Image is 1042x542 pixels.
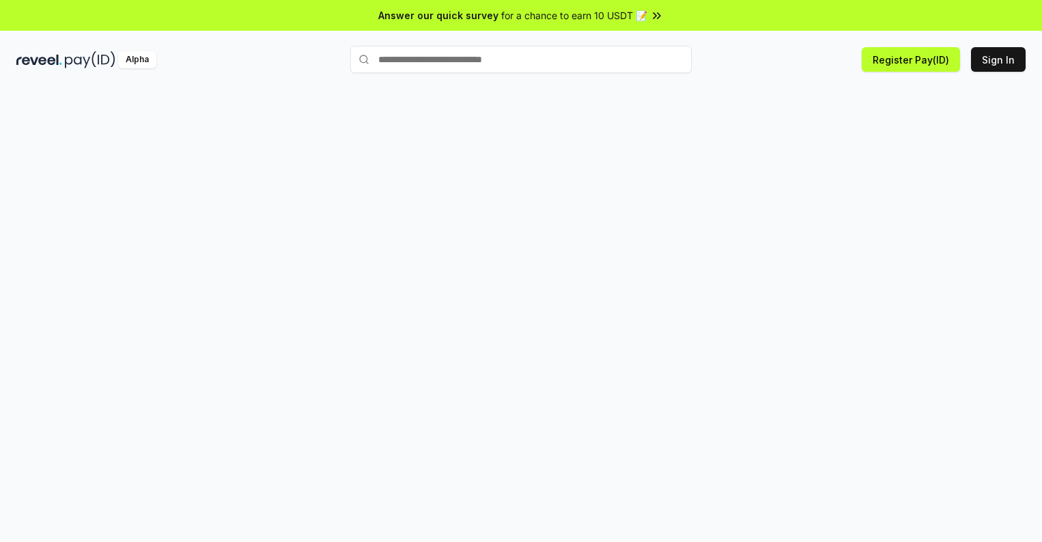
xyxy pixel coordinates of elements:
[65,51,115,68] img: pay_id
[16,51,62,68] img: reveel_dark
[118,51,156,68] div: Alpha
[501,8,647,23] span: for a chance to earn 10 USDT 📝
[862,47,960,72] button: Register Pay(ID)
[378,8,498,23] span: Answer our quick survey
[971,47,1026,72] button: Sign In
